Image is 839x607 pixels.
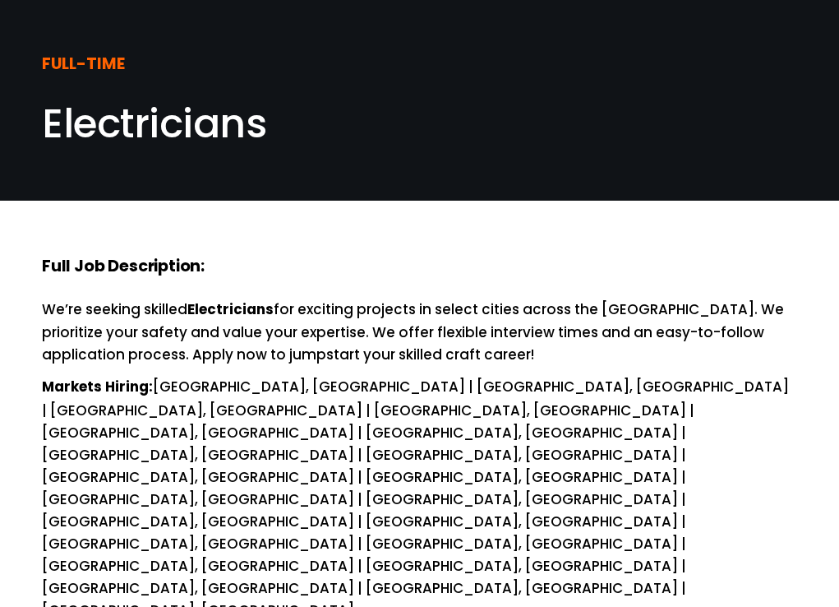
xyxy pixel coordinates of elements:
strong: Markets Hiring: [42,376,153,400]
strong: FULL-TIME [42,52,125,79]
strong: Full Job Description: [42,254,205,281]
p: We’re seeking skilled for exciting projects in select cities across the [GEOGRAPHIC_DATA]. We pri... [42,299,797,366]
strong: Electricians [187,299,274,322]
span: Electricians [42,95,266,151]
